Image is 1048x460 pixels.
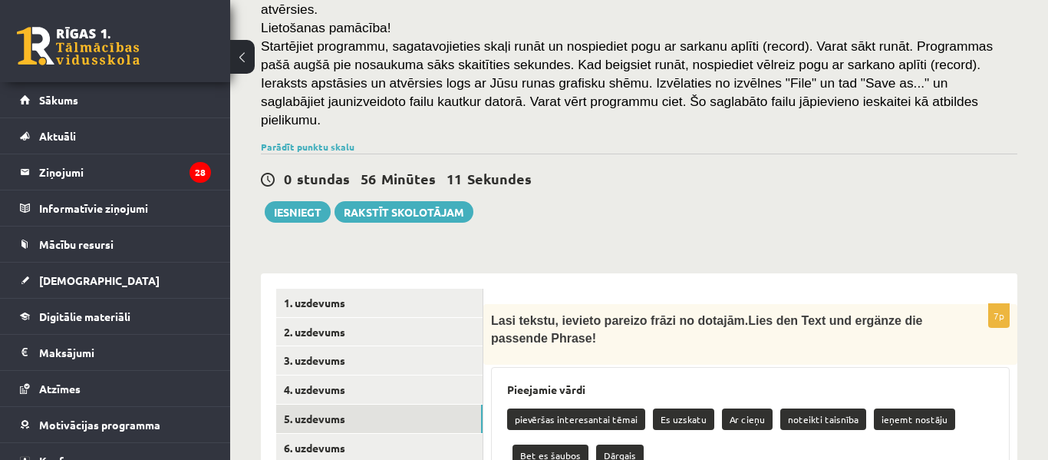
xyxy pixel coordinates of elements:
[20,227,211,262] a: Mācību resursi
[20,407,211,442] a: Motivācijas programma
[39,273,160,287] span: [DEMOGRAPHIC_DATA]
[265,201,331,223] button: Iesniegt
[261,20,391,35] span: Lietošanas pamācība!
[17,27,140,65] a: Rīgas 1. Tālmācības vidusskola
[730,413,765,425] font: Ar cieņu
[20,154,211,190] a: Ziņojumi28
[39,93,78,107] span: Sākums
[39,154,211,190] legend: Ziņojumi
[335,201,473,223] a: Rakstīt skolotājam
[491,314,748,327] span: Lasi tekstu, ievieto pareizo frāzi no dotajām.
[20,371,211,406] a: Atzīmes
[39,129,76,143] span: Aktuāli
[994,309,1004,322] font: 7p
[20,82,211,117] a: Sākums
[20,299,211,334] a: Digitālie materiāli
[20,263,211,298] a: [DEMOGRAPHIC_DATA]
[515,413,638,425] font: pievēršas interesantai tēmai
[39,237,114,251] span: Mācību resursi
[467,170,532,187] span: Sekundes
[491,314,923,345] span: Lies den Text und ergänze die passende Phrase!
[661,413,707,425] font: Es uzskatu
[276,318,483,346] a: 2. uzdevums
[20,190,211,226] a: Informatīvie ziņojumi
[361,170,376,187] font: 56
[39,309,130,323] span: Digitālie materiāli
[284,170,292,187] font: 0
[261,38,993,127] span: Startējiet programmu, sagatavojieties skaļi runāt un nospiediet pogu ar sarkanu aplīti (record). ...
[39,190,211,226] legend: Informatīvie ziņojumi
[507,383,994,396] h3: Pieejamie vārdi
[20,335,211,370] a: Maksājumi
[882,413,947,425] font: ieņemt nostāju
[276,346,483,375] a: 3. uzdevums
[20,118,211,154] a: Aktuāli
[381,170,436,187] font: Minūtes
[39,335,211,370] legend: Maksājumi
[276,289,483,317] a: 1. uzdevums
[39,382,81,395] span: Atzīmes
[276,376,483,404] a: 4. uzdevums
[195,166,206,178] font: 28
[276,405,483,433] a: 5. uzdevums
[447,170,462,187] span: 11
[788,413,859,425] font: noteikti taisnība
[261,141,354,153] a: Parādīt punktu skalu
[39,418,160,432] span: Motivācijas programma
[297,170,350,187] font: stundas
